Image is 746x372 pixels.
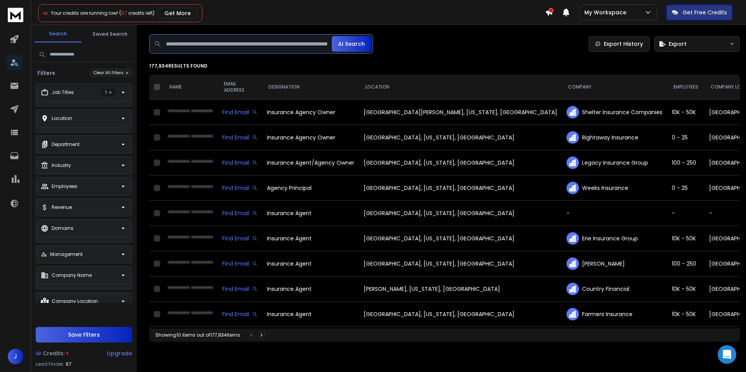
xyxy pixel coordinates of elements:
[262,201,359,226] td: Insurance Agent
[158,8,197,19] button: Get More
[666,5,732,20] button: Get Free Credits
[667,251,704,276] td: 100 - 250
[566,156,662,169] div: Legacy Insurance Group
[119,10,155,16] span: ( credits left)
[667,75,704,100] th: EMPLOYEES
[8,349,23,364] button: J
[107,349,132,357] div: Upgrade
[36,346,132,361] a: Credits:Upgrade
[262,176,359,201] td: Agency Principal
[667,276,704,302] td: 10K - 50K
[359,251,562,276] td: [GEOGRAPHIC_DATA], [US_STATE], [GEOGRAPHIC_DATA]
[34,69,58,77] h3: Filters
[52,183,77,189] p: Employees
[718,345,736,364] div: Open Intercom Messenger
[667,100,704,125] td: 10K - 50K
[332,36,371,52] button: AI Search
[566,232,662,245] div: Erie Insurance Group
[52,89,74,96] p: Job Titles
[43,349,64,357] span: Credits:
[218,75,262,100] th: EMAIL ADDRESS
[121,10,127,16] span: 67
[683,9,727,16] p: Get Free Credits
[562,75,667,100] th: COMPANY
[667,150,704,176] td: 100 - 250
[359,276,562,302] td: [PERSON_NAME], [US_STATE], [GEOGRAPHIC_DATA]
[667,125,704,150] td: 0 - 25
[8,8,23,22] img: logo
[155,332,240,338] div: Showing 10 items out of 177,934 items
[222,108,258,116] div: Find Email
[222,260,258,268] div: Find Email
[222,285,258,293] div: Find Email
[262,251,359,276] td: Insurance Agent
[667,302,704,327] td: 10K - 50K
[359,327,562,352] td: [US_STATE], [US_STATE], [GEOGRAPHIC_DATA]
[222,134,258,141] div: Find Email
[222,209,258,217] div: Find Email
[566,106,662,118] div: Shelter Insurance Companies
[566,257,662,270] div: [PERSON_NAME]
[667,201,704,226] td: -
[262,302,359,327] td: Insurance Agent
[667,327,704,352] td: 10K - 50K
[36,361,64,367] p: Lead Finder:
[86,26,134,42] button: Saved Search
[222,310,258,318] div: Find Email
[222,235,258,242] div: Find Email
[566,308,662,320] div: Farmers Insurance
[36,327,132,342] button: Save Filters
[52,162,71,169] p: Industry
[262,226,359,251] td: Insurance Agent
[359,75,562,100] th: LOCATION
[51,10,118,16] span: Your credits are running low!
[262,125,359,150] td: Insurance Agency Owner
[562,201,667,226] td: -
[34,26,82,42] button: Search
[359,302,562,327] td: [GEOGRAPHIC_DATA], [US_STATE], [GEOGRAPHIC_DATA]
[52,141,80,148] p: Department
[566,283,662,295] div: Country Financial
[52,272,92,278] p: Company Name
[101,89,116,96] p: 7
[584,9,629,16] p: My Workspace
[50,251,83,257] p: Management
[566,182,662,194] div: Weeks Insurance
[52,298,98,304] p: Company Location
[89,68,134,77] button: Clear All Filters
[222,159,258,167] div: Find Email
[359,176,562,201] td: [GEOGRAPHIC_DATA], [US_STATE], [GEOGRAPHIC_DATA]
[262,75,359,100] th: DESIGNATION
[667,226,704,251] td: 10K - 50K
[262,150,359,176] td: Insurance Agent/Agency Owner
[262,276,359,302] td: Insurance Agent
[52,115,72,122] p: Location
[262,100,359,125] td: Insurance Agency Owner
[149,63,740,69] p: 177,934 results found
[669,40,687,48] span: Export
[163,75,218,100] th: NAME
[566,131,662,144] div: Rightaway Insurance
[359,226,562,251] td: [GEOGRAPHIC_DATA], [US_STATE], [GEOGRAPHIC_DATA]
[589,36,650,52] a: Export History
[359,150,562,176] td: [GEOGRAPHIC_DATA], [US_STATE], [GEOGRAPHIC_DATA]
[52,225,73,231] p: Domains
[52,204,72,210] p: Revenue
[667,176,704,201] td: 0 - 25
[66,361,71,367] span: 67
[359,125,562,150] td: [GEOGRAPHIC_DATA], [US_STATE], [GEOGRAPHIC_DATA]
[359,201,562,226] td: [GEOGRAPHIC_DATA], [US_STATE], [GEOGRAPHIC_DATA]
[359,100,562,125] td: [GEOGRAPHIC_DATA][PERSON_NAME], [US_STATE], [GEOGRAPHIC_DATA]
[262,327,359,352] td: Insurance Agent
[222,184,258,192] div: Find Email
